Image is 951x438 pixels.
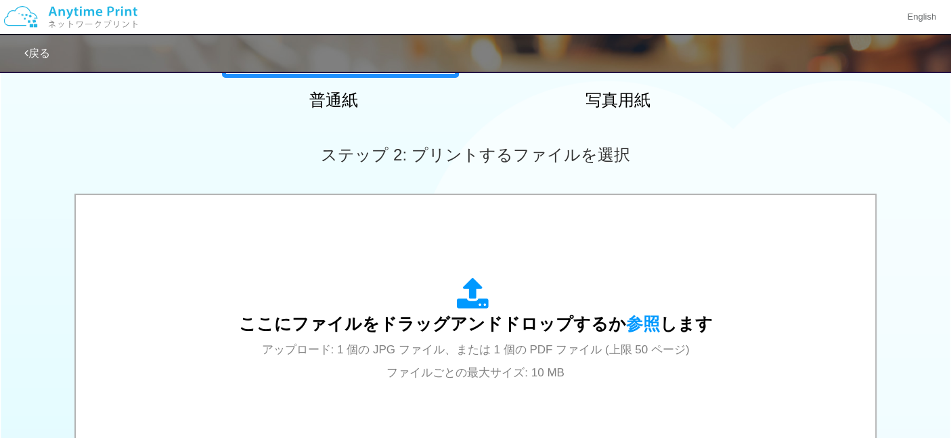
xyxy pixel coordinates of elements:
span: 参照 [626,314,660,333]
h2: 写真用紙 [500,91,736,109]
span: ステップ 2: プリントするファイルを選択 [321,146,629,164]
a: 戻る [24,47,50,59]
span: ここにファイルをドラッグアンドドロップするか します [239,314,713,333]
h2: 普通紙 [215,91,452,109]
span: アップロード: 1 個の JPG ファイル、または 1 個の PDF ファイル (上限 50 ページ) ファイルごとの最大サイズ: 10 MB [262,343,690,379]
